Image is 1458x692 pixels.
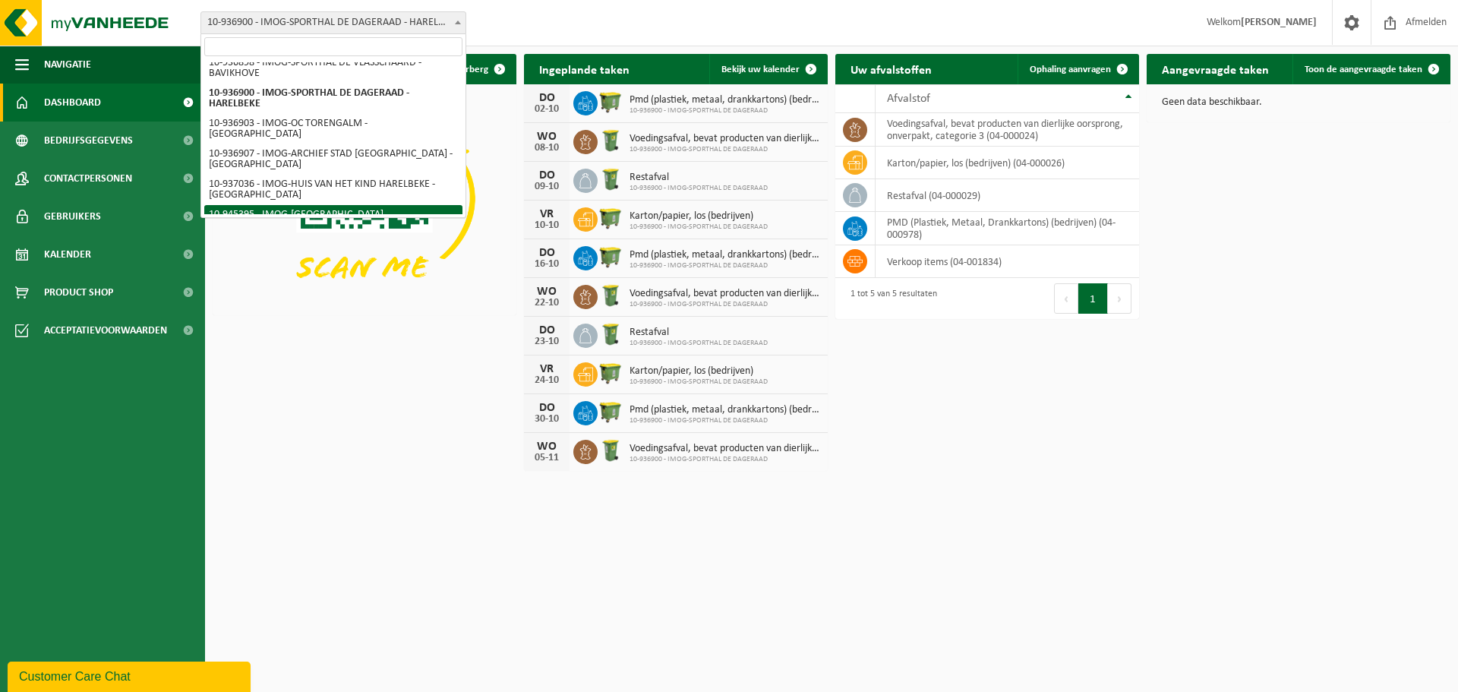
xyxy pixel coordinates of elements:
[630,94,820,106] span: Pmd (plastiek, metaal, drankkartons) (bedrijven)
[204,53,462,84] li: 10-936898 - IMOG-SPORTHAL DE VLASSCHAARD - BAVIKHOVE
[1030,65,1111,74] span: Ophaling aanvragen
[532,375,562,386] div: 24-10
[630,300,820,309] span: 10-936900 - IMOG-SPORTHAL DE DAGERAAD
[532,337,562,347] div: 23-10
[532,259,562,270] div: 16-10
[630,261,820,270] span: 10-936900 - IMOG-SPORTHAL DE DAGERAAD
[876,179,1139,212] td: restafval (04-000029)
[532,363,562,375] div: VR
[532,286,562,298] div: WO
[1018,54,1138,84] a: Ophaling aanvragen
[876,212,1139,245] td: PMD (Plastiek, Metaal, Drankkartons) (bedrijven) (04-000978)
[630,327,768,339] span: Restafval
[598,438,623,463] img: WB-0240-HPE-GN-50
[598,205,623,231] img: WB-1100-HPE-GN-50
[532,92,562,104] div: DO
[630,339,768,348] span: 10-936900 - IMOG-SPORTHAL DE DAGERAAD
[532,298,562,308] div: 22-10
[204,144,462,175] li: 10-936907 - IMOG-ARCHIEF STAD [GEOGRAPHIC_DATA] - [GEOGRAPHIC_DATA]
[532,324,562,337] div: DO
[598,166,623,192] img: WB-0240-HPE-GN-50
[598,360,623,386] img: WB-1100-HPE-GN-50
[843,282,937,315] div: 1 tot 5 van 5 resultaten
[44,160,132,197] span: Contactpersonen
[630,416,820,425] span: 10-936900 - IMOG-SPORTHAL DE DAGERAAD
[876,147,1139,179] td: karton/papier, los (bedrijven) (04-000026)
[44,122,133,160] span: Bedrijfsgegevens
[532,220,562,231] div: 10-10
[1147,54,1284,84] h2: Aangevraagde taken
[1241,17,1317,28] strong: [PERSON_NAME]
[532,143,562,153] div: 08-10
[630,223,768,232] span: 10-936900 - IMOG-SPORTHAL DE DAGERAAD
[532,182,562,192] div: 09-10
[630,184,768,193] span: 10-936900 - IMOG-SPORTHAL DE DAGERAAD
[1078,283,1108,314] button: 1
[201,12,465,33] span: 10-936900 - IMOG-SPORTHAL DE DAGERAAD - HARELBEKE
[630,443,820,455] span: Voedingsafval, bevat producten van dierlijke oorsprong, onverpakt, categorie 3
[200,11,466,34] span: 10-936900 - IMOG-SPORTHAL DE DAGERAAD - HARELBEKE
[876,113,1139,147] td: voedingsafval, bevat producten van dierlijke oorsprong, onverpakt, categorie 3 (04-000024)
[532,208,562,220] div: VR
[44,273,113,311] span: Product Shop
[44,235,91,273] span: Kalender
[532,247,562,259] div: DO
[443,54,515,84] button: Verberg
[630,455,820,464] span: 10-936900 - IMOG-SPORTHAL DE DAGERAAD
[44,46,91,84] span: Navigatie
[630,106,820,115] span: 10-936900 - IMOG-SPORTHAL DE DAGERAAD
[630,378,768,387] span: 10-936900 - IMOG-SPORTHAL DE DAGERAAD
[721,65,800,74] span: Bekijk uw kalender
[204,84,462,114] li: 10-936900 - IMOG-SPORTHAL DE DAGERAAD - HARELBEKE
[630,288,820,300] span: Voedingsafval, bevat producten van dierlijke oorsprong, onverpakt, categorie 3
[630,365,768,378] span: Karton/papier, los (bedrijven)
[8,659,254,692] iframe: chat widget
[1054,283,1078,314] button: Previous
[44,197,101,235] span: Gebruikers
[709,54,826,84] a: Bekijk uw kalender
[1292,54,1449,84] a: Toon de aangevraagde taken
[630,210,768,223] span: Karton/papier, los (bedrijven)
[532,414,562,425] div: 30-10
[44,311,167,349] span: Acceptatievoorwaarden
[876,245,1139,278] td: verkoop items (04-001834)
[835,54,947,84] h2: Uw afvalstoffen
[204,205,462,235] li: 10-945395 - IMOG-[GEOGRAPHIC_DATA] - [GEOGRAPHIC_DATA]
[630,172,768,184] span: Restafval
[598,244,623,270] img: WB-1100-HPE-GN-50
[455,65,488,74] span: Verberg
[630,249,820,261] span: Pmd (plastiek, metaal, drankkartons) (bedrijven)
[532,169,562,182] div: DO
[598,128,623,153] img: WB-0240-HPE-GN-50
[532,441,562,453] div: WO
[204,175,462,205] li: 10-937036 - IMOG-HUIS VAN HET KIND HARELBEKE - [GEOGRAPHIC_DATA]
[1162,97,1435,108] p: Geen data beschikbaar.
[1108,283,1131,314] button: Next
[598,283,623,308] img: WB-0240-HPE-GN-50
[598,321,623,347] img: WB-0240-HPE-GN-50
[532,131,562,143] div: WO
[204,114,462,144] li: 10-936903 - IMOG-OC TORENGALM - [GEOGRAPHIC_DATA]
[630,404,820,416] span: Pmd (plastiek, metaal, drankkartons) (bedrijven)
[1305,65,1422,74] span: Toon de aangevraagde taken
[532,402,562,414] div: DO
[532,104,562,115] div: 02-10
[630,145,820,154] span: 10-936900 - IMOG-SPORTHAL DE DAGERAAD
[598,89,623,115] img: WB-1100-HPE-GN-50
[598,399,623,425] img: WB-1100-HPE-GN-50
[887,93,930,105] span: Afvalstof
[532,453,562,463] div: 05-11
[44,84,101,122] span: Dashboard
[524,54,645,84] h2: Ingeplande taken
[630,133,820,145] span: Voedingsafval, bevat producten van dierlijke oorsprong, onverpakt, categorie 3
